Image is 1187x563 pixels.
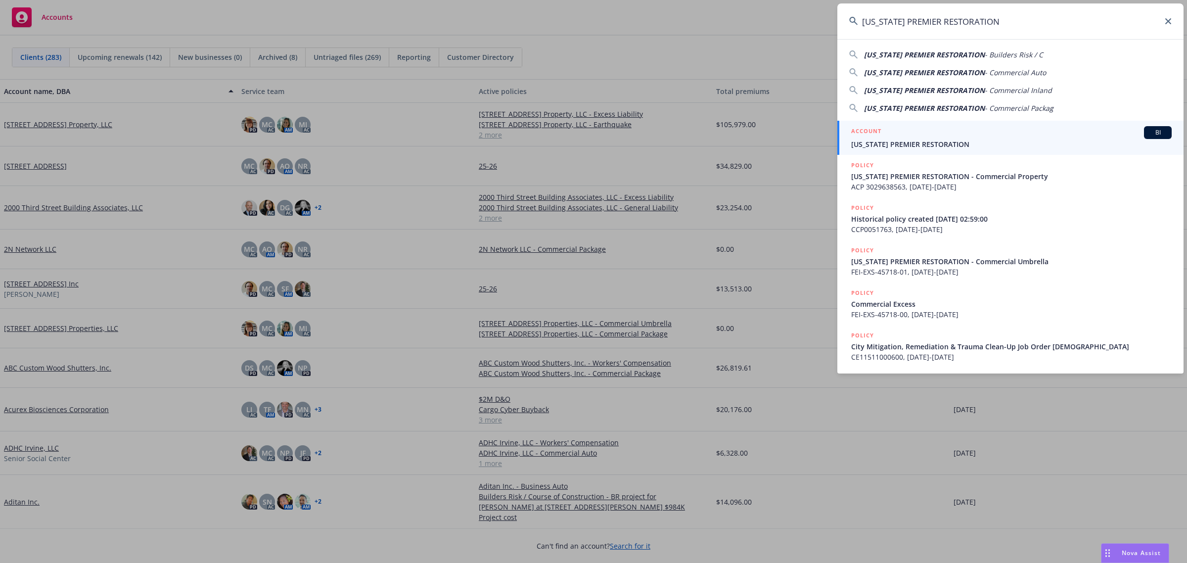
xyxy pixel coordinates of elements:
[1148,128,1168,137] span: BI
[851,214,1172,224] span: Historical policy created [DATE] 02:59:00
[851,330,874,340] h5: POLICY
[851,299,1172,309] span: Commercial Excess
[851,126,881,138] h5: ACCOUNT
[985,68,1046,77] span: - Commercial Auto
[985,50,1043,59] span: - Builders Risk / C
[864,103,985,113] span: [US_STATE] PREMIER RESTORATION
[837,197,1184,240] a: POLICYHistorical policy created [DATE] 02:59:00CCP0051763, [DATE]-[DATE]
[1101,544,1114,563] div: Drag to move
[837,325,1184,368] a: POLICYCity Mitigation, Remediation & Trauma Clean-Up Job Order [DEMOGRAPHIC_DATA]CE11511000600, [...
[1101,543,1169,563] button: Nova Assist
[837,282,1184,325] a: POLICYCommercial ExcessFEI-EXS-45718-00, [DATE]-[DATE]
[851,245,874,255] h5: POLICY
[851,256,1172,267] span: [US_STATE] PREMIER RESTORATION - Commercial Umbrella
[985,103,1053,113] span: - Commercial Packag
[864,68,985,77] span: [US_STATE] PREMIER RESTORATION
[851,182,1172,192] span: ACP 3029638563, [DATE]-[DATE]
[851,139,1172,149] span: [US_STATE] PREMIER RESTORATION
[851,352,1172,362] span: CE11511000600, [DATE]-[DATE]
[851,341,1172,352] span: City Mitigation, Remediation & Trauma Clean-Up Job Order [DEMOGRAPHIC_DATA]
[837,155,1184,197] a: POLICY[US_STATE] PREMIER RESTORATION - Commercial PropertyACP 3029638563, [DATE]-[DATE]
[851,160,874,170] h5: POLICY
[985,86,1052,95] span: - Commercial Inland
[837,121,1184,155] a: ACCOUNTBI[US_STATE] PREMIER RESTORATION
[851,171,1172,182] span: [US_STATE] PREMIER RESTORATION - Commercial Property
[851,267,1172,277] span: FEI-EXS-45718-01, [DATE]-[DATE]
[1122,549,1161,557] span: Nova Assist
[851,203,874,213] h5: POLICY
[864,86,985,95] span: [US_STATE] PREMIER RESTORATION
[851,224,1172,235] span: CCP0051763, [DATE]-[DATE]
[851,309,1172,320] span: FEI-EXS-45718-00, [DATE]-[DATE]
[851,288,874,298] h5: POLICY
[837,240,1184,282] a: POLICY[US_STATE] PREMIER RESTORATION - Commercial UmbrellaFEI-EXS-45718-01, [DATE]-[DATE]
[864,50,985,59] span: [US_STATE] PREMIER RESTORATION
[837,3,1184,39] input: Search...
